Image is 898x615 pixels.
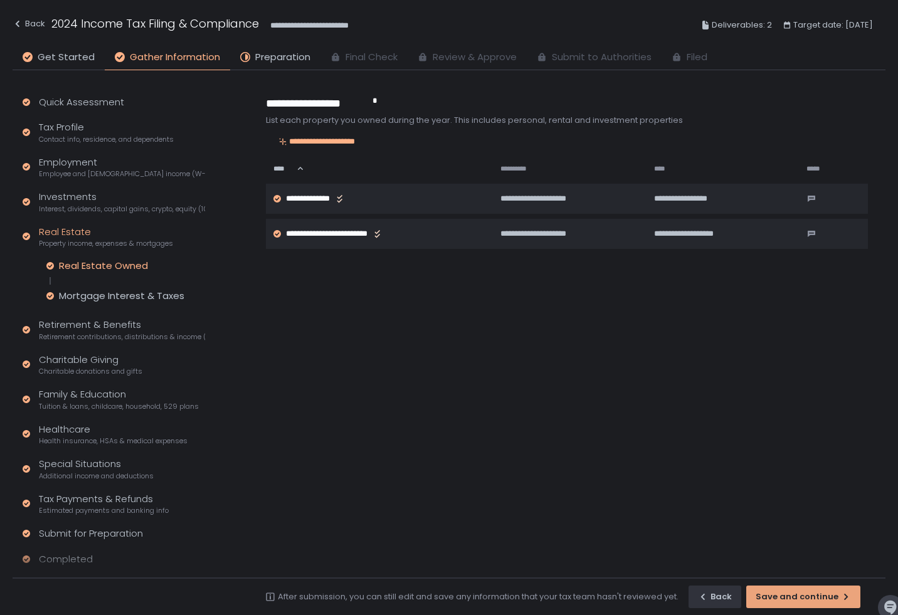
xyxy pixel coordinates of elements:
[39,423,188,446] div: Healthcare
[39,135,174,144] span: Contact info, residence, and dependents
[39,95,124,110] div: Quick Assessment
[39,457,154,481] div: Special Situations
[39,492,169,516] div: Tax Payments & Refunds
[39,552,93,567] div: Completed
[39,353,142,377] div: Charitable Giving
[13,15,45,36] button: Back
[13,16,45,31] div: Back
[39,402,199,411] span: Tuition & loans, childcare, household, 529 plans
[39,332,205,342] span: Retirement contributions, distributions & income (1099-R, 5498)
[552,50,652,65] span: Submit to Authorities
[687,50,707,65] span: Filed
[746,586,860,608] button: Save and continue
[39,169,205,179] span: Employee and [DEMOGRAPHIC_DATA] income (W-2s)
[39,506,169,515] span: Estimated payments and banking info
[255,50,310,65] span: Preparation
[39,239,173,248] span: Property income, expenses & mortgages
[51,15,259,32] h1: 2024 Income Tax Filing & Compliance
[39,471,154,481] span: Additional income and deductions
[756,591,851,602] div: Save and continue
[39,190,205,214] div: Investments
[39,527,143,541] div: Submit for Preparation
[59,290,184,302] div: Mortgage Interest & Taxes
[39,387,199,411] div: Family & Education
[39,367,142,376] span: Charitable donations and gifts
[39,155,205,179] div: Employment
[39,204,205,214] span: Interest, dividends, capital gains, crypto, equity (1099s, K-1s)
[39,318,205,342] div: Retirement & Benefits
[130,50,220,65] span: Gather Information
[39,225,173,249] div: Real Estate
[38,50,95,65] span: Get Started
[59,260,148,272] div: Real Estate Owned
[39,436,188,446] span: Health insurance, HSAs & medical expenses
[712,18,772,33] span: Deliverables: 2
[698,591,732,602] div: Back
[278,591,679,602] div: After submission, you can still edit and save any information that your tax team hasn't reviewed ...
[39,120,174,144] div: Tax Profile
[433,50,517,65] span: Review & Approve
[793,18,873,33] span: Target date: [DATE]
[689,586,741,608] button: Back
[266,115,868,126] div: List each property you owned during the year. This includes personal, rental and investment prope...
[346,50,398,65] span: Final Check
